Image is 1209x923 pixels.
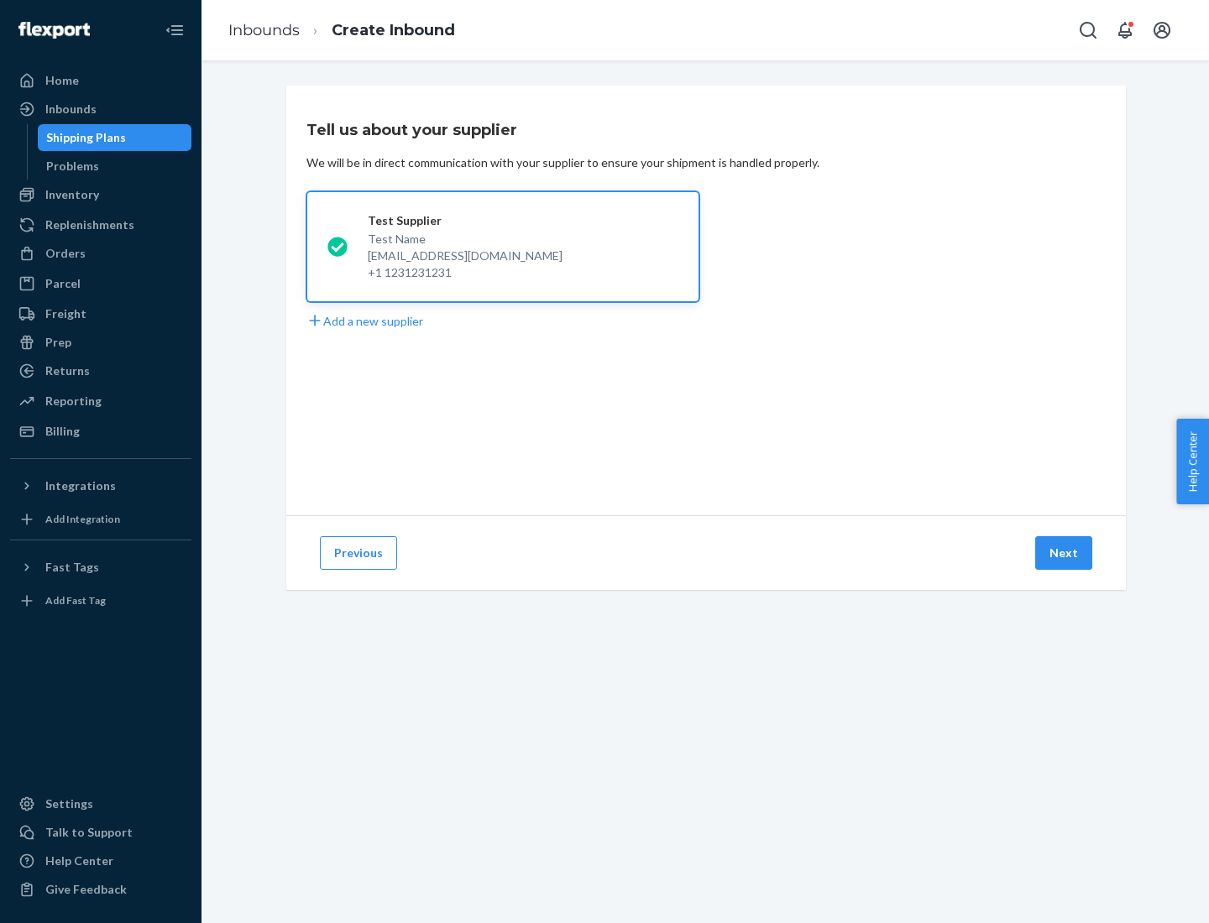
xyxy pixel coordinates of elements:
div: Fast Tags [45,559,99,576]
div: Returns [45,362,90,379]
a: Inbounds [10,96,191,123]
a: Prep [10,329,191,356]
a: Settings [10,790,191,817]
div: Reporting [45,393,102,409]
div: Add Integration [45,512,120,526]
a: Home [10,67,191,94]
div: Billing [45,423,80,440]
button: Fast Tags [10,554,191,581]
button: Give Feedback [10,876,191,903]
button: Open notifications [1108,13,1142,47]
button: Add a new supplier [306,312,423,330]
div: We will be in direct communication with your supplier to ensure your shipment is handled properly. [306,154,819,171]
a: Add Fast Tag [10,587,191,614]
div: Add Fast Tag [45,593,106,608]
a: Shipping Plans [38,124,192,151]
ol: breadcrumbs [215,6,468,55]
a: Create Inbound [332,21,455,39]
a: Inbounds [228,21,300,39]
a: Freight [10,300,191,327]
a: Inventory [10,181,191,208]
button: Next [1035,536,1092,570]
div: Settings [45,795,93,812]
button: Open account menu [1145,13,1179,47]
div: Problems [46,158,99,175]
a: Returns [10,357,191,384]
a: Parcel [10,270,191,297]
div: Integrations [45,477,116,494]
div: Home [45,72,79,89]
button: Open Search Box [1071,13,1105,47]
a: Help Center [10,847,191,874]
div: Inbounds [45,101,97,117]
div: Prep [45,334,71,351]
div: Replenishments [45,216,134,233]
div: Help Center [45,853,113,869]
a: Orders [10,240,191,267]
h3: Tell us about your supplier [306,119,517,141]
div: Orders [45,245,86,262]
div: Parcel [45,275,81,292]
button: Integrations [10,472,191,499]
a: Reporting [10,388,191,415]
button: Previous [320,536,397,570]
a: Billing [10,418,191,445]
a: Talk to Support [10,819,191,846]
a: Add Integration [10,506,191,533]
button: Close Navigation [158,13,191,47]
div: Talk to Support [45,824,133,841]
div: Give Feedback [45,881,127,898]
img: Flexport logo [18,22,90,39]
div: Shipping Plans [46,129,126,146]
div: Inventory [45,186,99,203]
div: Freight [45,305,86,322]
button: Help Center [1176,419,1209,504]
a: Replenishments [10,211,191,238]
a: Problems [38,153,192,180]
